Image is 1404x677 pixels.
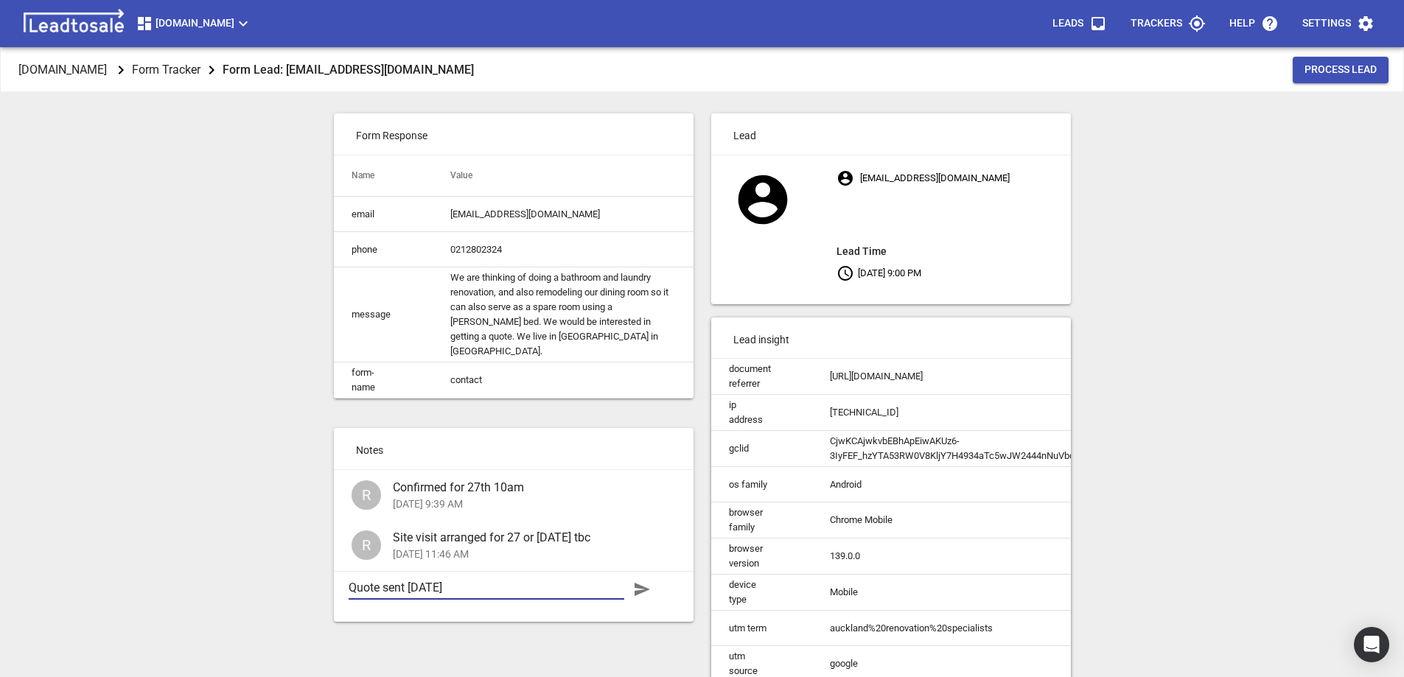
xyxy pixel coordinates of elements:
td: [EMAIL_ADDRESS][DOMAIN_NAME] [433,197,694,232]
td: [TECHNICAL_ID] [812,395,1201,431]
span: Site visit arranged for 27 or [DATE] tbc [393,529,664,547]
td: [URL][DOMAIN_NAME] [812,359,1201,395]
td: CjwKCAjwkvbEBhApEiwAKUz6-3IyFEF_hzYTA53RW0V8KljY7H4934aTc5wJW2444nNuVbcWi__oRhoCz50QAvD_BwE [812,431,1201,467]
p: [DATE] 9:39 AM [393,497,664,512]
p: Trackers [1131,16,1182,31]
td: Chrome Mobile [812,502,1201,539]
span: Process Lead [1305,63,1377,77]
p: Leads [1052,16,1083,31]
td: auckland%20renovation%20specialists [812,611,1201,646]
p: Form Tracker [132,61,200,78]
td: email [334,197,433,232]
td: device type [711,575,812,611]
td: Mobile [812,575,1201,611]
p: Lead insight [711,318,1071,359]
td: os family [711,467,812,502]
td: Android [812,467,1201,502]
td: message [334,267,433,362]
aside: Form Lead: [EMAIL_ADDRESS][DOMAIN_NAME] [223,60,474,80]
button: [DOMAIN_NAME] [130,9,258,38]
p: Settings [1302,16,1351,31]
td: browser family [711,502,812,539]
div: Open Intercom Messenger [1354,627,1389,662]
th: Value [433,155,694,197]
p: [DATE] 11:46 AM [393,547,664,562]
p: [EMAIL_ADDRESS][DOMAIN_NAME] [DATE] 9:00 PM [837,165,1070,286]
td: We are thinking of doing a bathroom and laundry renovation, and also remodeling our dining room s... [433,267,694,362]
th: Name [334,155,433,197]
p: [DOMAIN_NAME] [18,61,107,78]
p: Form Response [334,113,694,155]
div: Ross Dustin [352,530,381,560]
td: ip address [711,395,812,431]
td: 139.0.0 [812,539,1201,575]
p: Notes [334,428,694,469]
td: phone [334,232,433,267]
svg: Your local time [837,264,854,282]
td: utm term [711,611,812,646]
p: Lead [711,113,1071,155]
p: Help [1229,16,1255,31]
span: [DOMAIN_NAME] [136,15,252,32]
td: 0212802324 [433,232,694,267]
textarea: Quote sent [DATE] [349,580,624,594]
img: logo [18,9,130,38]
aside: Lead Time [837,242,1070,260]
td: contact [433,362,694,399]
td: gclid [711,431,812,467]
span: Confirmed for 27th 10am [393,479,664,497]
div: Ross Dustin [352,480,381,510]
td: browser version [711,539,812,575]
td: document referrer [711,359,812,395]
td: form-name [334,362,433,399]
button: Process Lead [1293,57,1389,83]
